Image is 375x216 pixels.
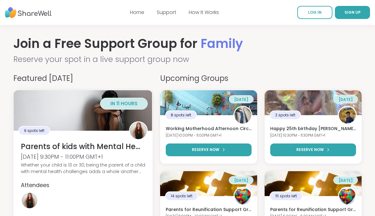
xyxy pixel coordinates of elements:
[234,178,248,183] span: [DATE]
[339,107,356,124] img: CharityRoss
[160,90,257,115] img: Working Motherhood Afternoon Circle
[270,207,356,213] h3: Parents for Reunification Support Group
[13,73,153,84] h4: Featured [DATE]
[275,112,295,118] span: 2 spots left
[21,141,145,152] h3: Parents of kids with Mental Health (ages [DEMOGRAPHIC_DATA]+)
[130,122,147,139] img: SarahR83
[339,188,356,204] img: SkyeOrtiz
[201,35,243,52] span: Family
[270,126,356,132] h3: Happy 25th birthday [PERSON_NAME] 🎂
[339,178,353,183] span: [DATE]
[5,4,52,21] img: ShareWell Nav Logo
[308,10,322,15] span: LOG IN
[275,193,297,199] span: 15 spots left
[21,162,145,175] div: Whether your child is 13 or 30, being the parent of a child with mental health challenges adds a ...
[166,133,252,138] div: [DATE] 10:00PM - 11:00PM GMT+1
[13,35,362,52] h1: Join a Free Support Group for
[270,133,356,138] div: [DATE] 10:30PM - 11:30PM GMT+1
[21,181,49,189] span: Attendees
[13,90,153,131] img: Parents of kids with Mental Health (ages 13+)
[130,9,144,16] a: Home
[335,6,370,19] button: SIGN UP
[345,10,361,15] span: SIGN UP
[160,171,257,196] img: Parents for Reunification Support Group and Class
[171,193,192,199] span: 14 spots left
[234,107,251,124] img: KarmaKat42
[22,193,37,208] img: SarahR83
[189,9,219,16] a: How It Works
[171,112,191,118] span: 8 spots left
[166,126,252,132] h3: Working Motherhood Afternoon Circle
[21,153,145,161] div: [DATE] 9:30PM - 11:00PM GMT+1
[270,143,356,156] button: RESERVE NOW
[13,54,362,65] h2: Reserve your spot in a live support group now
[339,97,353,102] span: [DATE]
[192,147,219,153] span: RESERVE NOW
[265,171,362,196] img: Parents for Reunification Support Group
[297,6,332,19] a: LOG IN
[110,100,137,107] span: in 11 hours
[234,97,248,102] span: [DATE]
[160,73,362,84] h4: Upcoming Groups
[157,9,176,16] a: Support
[265,90,362,115] img: Happy 25th birthday Lyssa 🎂
[296,147,324,153] span: RESERVE NOW
[166,143,252,156] button: RESERVE NOW
[234,188,251,204] img: SkyeOrtiz
[24,128,44,134] span: 9 spots left
[166,207,252,213] h3: Parents for Reunification Support Group and Class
